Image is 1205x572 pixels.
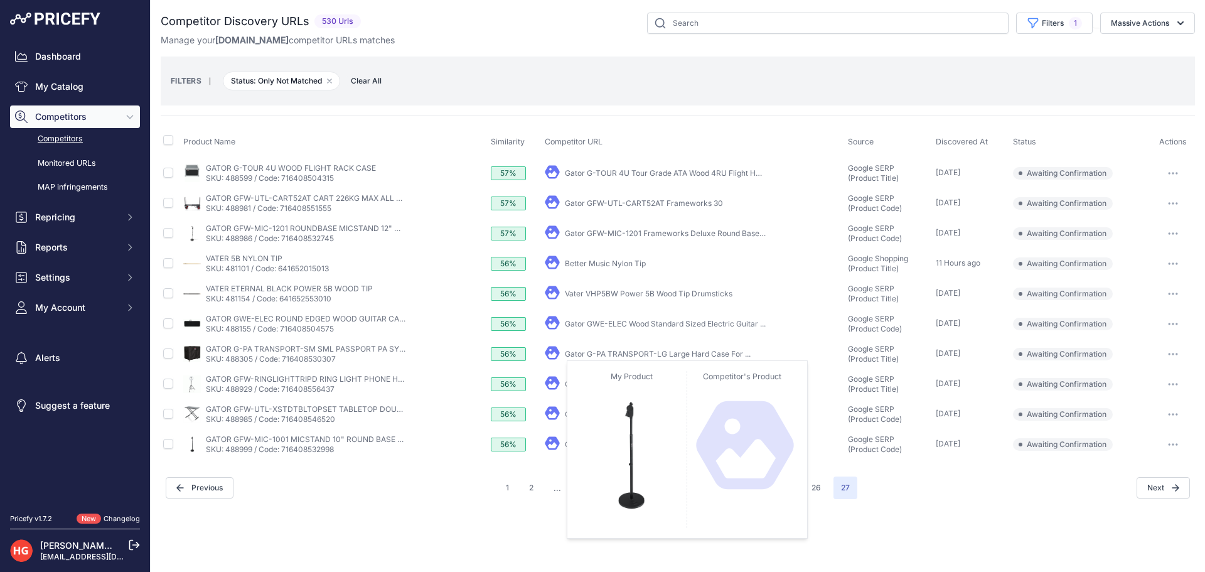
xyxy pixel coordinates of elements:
[206,324,334,333] a: SKU: 488155 / Code: 716408504575
[936,409,960,418] span: [DATE]
[491,166,526,180] div: 57%
[40,552,171,561] a: [EMAIL_ADDRESS][DOMAIN_NAME]
[206,163,376,173] a: GATOR G-TOUR 4U WOOD FLIGHT RACK CASE
[10,296,140,319] button: My Account
[345,75,388,87] button: Clear All
[206,414,335,424] a: SKU: 488985 / Code: 716408546520
[565,168,775,178] a: Gator G-TOUR 4U Tour Grade ATA Wood 4RU Flight Hard ...
[206,294,331,303] a: SKU: 481154 / Code: 641652553010
[223,72,340,90] span: Status: Only Not Matched
[171,76,201,85] small: FILTERS
[1069,17,1082,30] span: 1
[35,301,117,314] span: My Account
[35,271,117,284] span: Settings
[40,540,145,551] a: [PERSON_NAME] Guitars
[1013,257,1113,270] span: Awaiting Confirmation
[1013,167,1113,180] span: Awaiting Confirmation
[491,377,526,391] div: 56%
[848,344,899,364] span: Google SERP (Product Title)
[206,173,334,183] a: SKU: 488599 / Code: 716408504315
[206,254,282,263] a: VATER 5B NYLON TIP
[848,314,902,333] span: Google SERP (Product Code)
[10,347,140,369] a: Alerts
[491,347,526,361] div: 56%
[215,35,289,45] span: [DOMAIN_NAME]
[848,193,902,213] span: Google SERP (Product Code)
[201,77,218,85] small: |
[565,259,646,268] a: Better Music Nylon Tip
[206,445,334,454] a: SKU: 488999 / Code: 716408532998
[10,236,140,259] button: Reports
[565,319,766,328] a: Gator GWE-ELEC Wood Standard Sized Electric Guitar ...
[206,284,373,293] a: VATER ETERNAL BLACK POWER 5B WOOD TIP
[206,193,428,203] a: GATOR GFW-UTL-CART52AT CART 226KG MAX ALL TERRAIN
[936,137,988,146] span: Discovered At
[10,176,140,198] a: MAP infringements
[1013,227,1113,240] span: Awaiting Confirmation
[565,198,723,208] a: Gator GFW-UTL-CART52AT Frameworks 30
[206,404,443,414] a: GATOR GFW-UTL-XSTDTBLTOPSET TABLETOP DOUBLEX STAND
[10,128,140,150] a: Competitors
[833,477,857,499] span: 27
[491,137,525,146] span: Similarity
[491,227,526,240] div: 57%
[10,394,140,417] a: Suggest a feature
[1137,477,1190,499] span: Next
[10,514,52,524] div: Pricefy v1.7.2
[848,434,902,454] span: Google SERP (Product Code)
[10,45,140,499] nav: Sidebar
[206,344,426,353] a: GATOR G-PA TRANSPORT-SM SML PASSPORT PA SYS CASE
[848,404,902,424] span: Google SERP (Product Code)
[565,289,732,298] a: Vater VHP5BW Power 5B Wood Tip Drumsticks
[498,477,517,499] button: Go to page 1
[1013,318,1113,330] span: Awaiting Confirmation
[936,258,980,267] span: 11 Hours ago
[1013,378,1113,391] span: Awaiting Confirmation
[848,374,899,394] span: Google SERP (Product Title)
[10,75,140,98] a: My Catalog
[936,318,960,328] span: [DATE]
[565,409,768,419] a: Gator GFW-UTL-XSTDTBLTOPSET Frameworks Utility ...
[936,198,960,207] span: [DATE]
[565,229,767,238] a: Gator GFW-MIC-1201 Frameworks Deluxe Round Base ...
[10,153,140,175] a: Monitored URLs
[104,514,140,523] a: Changelog
[804,477,828,499] button: Go to page 26
[577,371,687,383] p: My Product
[565,379,773,389] a: Gator GFW-RINGLIGHTTRIPD Frameworks 10" LED Ring ...
[35,241,117,254] span: Reports
[491,257,526,271] div: 56%
[546,477,569,499] span: ...
[206,374,453,384] a: GATOR GFW-RINGLIGHTTRIPD RING LIGHT PHONE HOLDER TRIPOD
[206,264,329,273] a: SKU: 481101 / Code: 641652015013
[936,439,960,448] span: [DATE]
[565,349,751,359] a: Gator G-PA TRANSPORT-LG Large Hard Case For ...
[545,137,602,146] span: Competitor URL
[206,224,436,233] a: GATOR GFW-MIC-1201 ROUNDBASE MICSTAND 12" W/CLUTCH
[491,438,526,451] div: 56%
[848,254,908,273] span: Google Shopping (Product Title)
[10,45,140,68] a: Dashboard
[1013,408,1113,421] span: Awaiting Confirmation
[10,206,140,229] button: Repricing
[10,266,140,289] button: Settings
[491,407,526,421] div: 56%
[161,13,309,30] h2: Competitor Discovery URLs
[10,13,100,25] img: Pricefy Logo
[1013,288,1113,300] span: Awaiting Confirmation
[491,317,526,331] div: 56%
[522,477,541,499] button: Go to page 2
[1016,13,1093,34] button: Filters1
[936,379,960,388] span: [DATE]
[647,13,1009,34] input: Search
[206,314,409,323] a: GATOR GWE-ELEC ROUND EDGED WOOD GUITAR CASE
[314,14,361,29] span: 530 Urls
[1013,348,1113,360] span: Awaiting Confirmation
[10,105,140,128] button: Competitors
[1013,137,1036,146] span: Status
[183,137,235,146] span: Product Name
[491,287,526,301] div: 56%
[35,211,117,224] span: Repricing
[206,234,334,243] a: SKU: 488986 / Code: 716408532745
[166,477,233,499] button: Previous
